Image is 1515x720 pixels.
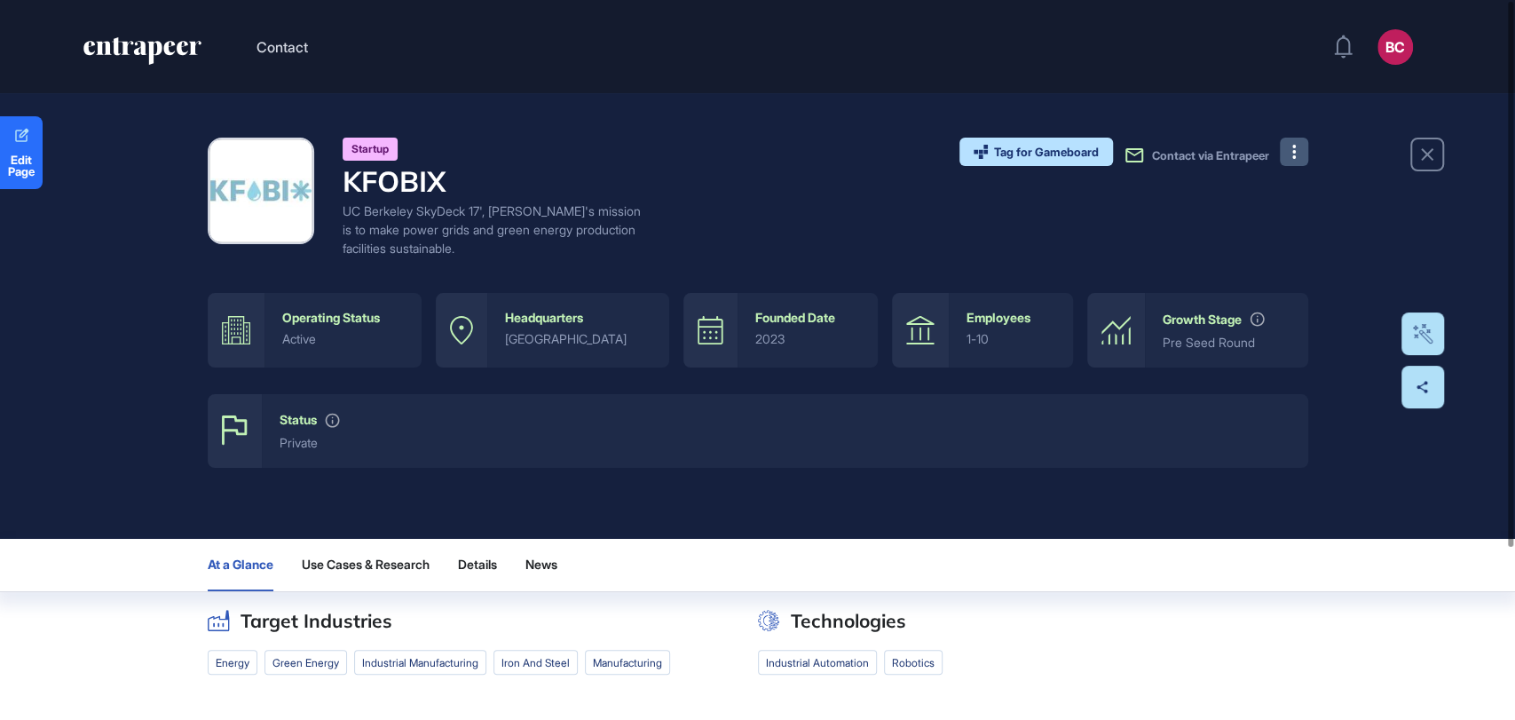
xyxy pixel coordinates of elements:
div: Growth Stage [1163,313,1242,327]
li: industrial manufacturing [354,650,486,675]
div: Founded Date [755,311,835,325]
button: BC [1377,29,1413,65]
li: green energy [264,650,347,675]
span: News [525,558,557,572]
li: manufacturing [585,650,670,675]
button: Contact via Entrapeer [1124,145,1269,166]
div: Pre Seed Round [1163,336,1290,350]
div: private [280,436,1290,450]
div: Status [280,413,317,427]
li: iron and steel [493,650,578,675]
h2: Target Industries [241,610,392,632]
button: At a Glance [208,539,273,591]
span: Details [458,558,497,572]
a: entrapeer-logo [82,37,203,71]
button: Use Cases & Research [302,539,430,591]
div: [GEOGRAPHIC_DATA] [505,332,651,346]
button: Details [458,539,497,591]
li: industrial automation [758,650,877,675]
div: 2023 [755,332,860,346]
div: Startup [343,138,398,161]
img: KFOBIX-logo [210,140,312,241]
li: energy [208,650,257,675]
li: robotics [884,650,943,675]
span: Use Cases & Research [302,558,430,572]
div: UC Berkeley SkyDeck 17', [PERSON_NAME]'s mission is to make power grids and green energy producti... [343,202,644,257]
button: Contact [256,36,308,59]
h4: KFOBIX [343,164,644,198]
h2: Technologies [791,610,906,632]
span: Contact via Entrapeer [1152,148,1269,162]
span: Tag for Gameboard [994,146,1099,158]
span: At a Glance [208,558,273,572]
div: Headquarters [505,311,583,325]
button: News [525,539,572,591]
div: active [282,332,405,346]
div: Operating Status [282,311,380,325]
div: 1-10 [967,332,1055,346]
div: Employees [967,311,1030,325]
